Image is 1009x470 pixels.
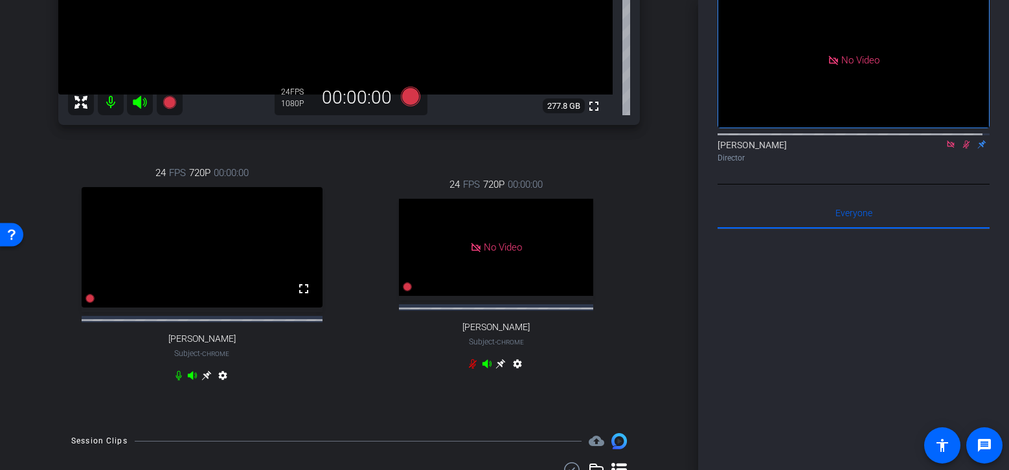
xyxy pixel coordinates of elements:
[718,139,990,164] div: [PERSON_NAME]
[202,350,229,357] span: Chrome
[935,438,950,453] mat-icon: accessibility
[155,166,166,180] span: 24
[189,166,210,180] span: 720P
[483,177,504,192] span: 720P
[543,98,585,114] span: 277.8 GB
[586,98,602,114] mat-icon: fullscreen
[510,359,525,374] mat-icon: settings
[281,87,313,97] div: 24
[484,241,522,253] span: No Video
[200,349,202,358] span: -
[589,433,604,449] mat-icon: cloud_upload
[835,208,872,218] span: Everyone
[495,337,497,346] span: -
[215,370,231,386] mat-icon: settings
[508,177,543,192] span: 00:00:00
[463,177,480,192] span: FPS
[977,438,992,453] mat-icon: message
[169,166,186,180] span: FPS
[296,281,312,297] mat-icon: fullscreen
[71,434,128,447] div: Session Clips
[281,98,313,109] div: 1080P
[214,166,249,180] span: 00:00:00
[611,433,627,449] img: Session clips
[841,54,879,65] span: No Video
[469,336,524,348] span: Subject
[449,177,460,192] span: 24
[589,433,604,449] span: Destinations for your clips
[313,87,400,109] div: 00:00:00
[462,322,530,333] span: [PERSON_NAME]
[718,152,990,164] div: Director
[497,339,524,346] span: Chrome
[174,348,229,359] span: Subject
[168,333,236,344] span: [PERSON_NAME]
[290,87,304,96] span: FPS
